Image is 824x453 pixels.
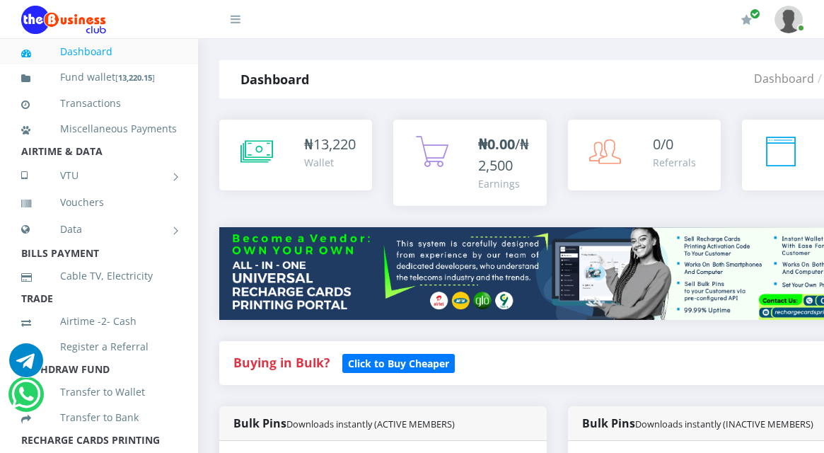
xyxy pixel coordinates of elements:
[233,354,330,371] strong: Buying in Bulk?
[21,87,177,120] a: Transactions
[21,35,177,68] a: Dashboard
[9,354,43,377] a: Chat for support
[286,418,455,430] small: Downloads instantly (ACTIVE MEMBERS)
[21,260,177,292] a: Cable TV, Electricity
[582,415,813,431] strong: Bulk Pins
[478,134,515,154] b: ₦0.00
[219,120,372,190] a: ₦13,220 Wallet
[21,305,177,338] a: Airtime -2- Cash
[21,401,177,434] a: Transfer to Bank
[313,134,356,154] span: 13,220
[754,71,814,86] a: Dashboard
[653,155,696,170] div: Referrals
[21,113,177,145] a: Miscellaneous Payments
[304,155,356,170] div: Wallet
[115,72,155,83] small: [ ]
[11,388,40,411] a: Chat for support
[478,176,532,191] div: Earnings
[118,72,152,83] b: 13,220.15
[21,186,177,219] a: Vouchers
[304,134,356,155] div: ₦
[21,376,177,408] a: Transfer to Wallet
[774,6,803,33] img: User
[393,120,546,206] a: ₦0.00/₦2,500 Earnings
[240,71,309,88] strong: Dashboard
[741,14,752,25] i: Renew/Upgrade Subscription
[750,8,760,19] span: Renew/Upgrade Subscription
[21,158,177,193] a: VTU
[21,331,177,363] a: Register a Referral
[568,120,721,190] a: 0/0 Referrals
[635,418,813,430] small: Downloads instantly (INACTIVE MEMBERS)
[233,415,455,431] strong: Bulk Pins
[21,61,177,94] a: Fund wallet[13,220.15]
[21,6,106,34] img: Logo
[21,212,177,247] a: Data
[348,357,449,370] b: Click to Buy Cheaper
[342,354,455,371] a: Click to Buy Cheaper
[653,134,673,154] span: 0/0
[478,134,529,175] span: /₦2,500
